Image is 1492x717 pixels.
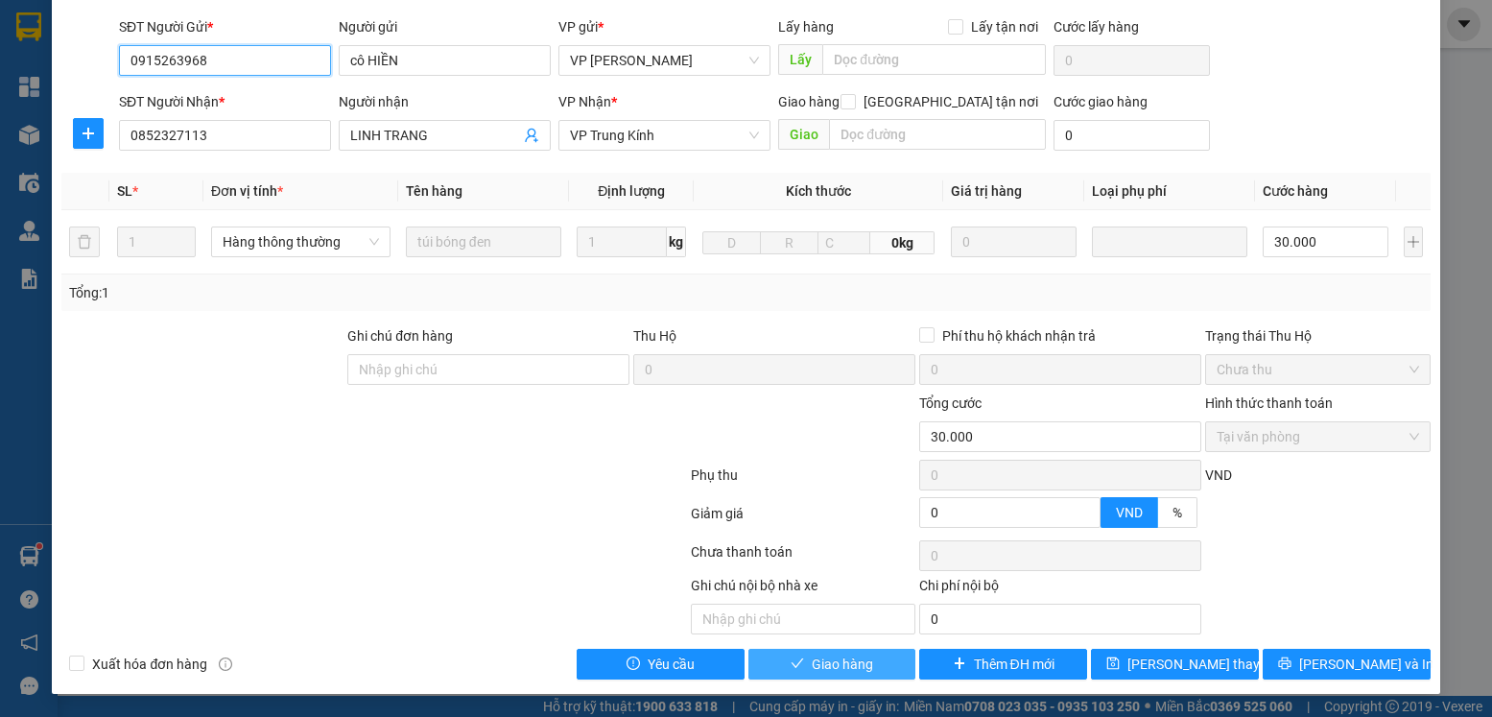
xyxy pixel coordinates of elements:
div: Trạng thái Thu Hộ [1205,325,1430,347]
button: printer[PERSON_NAME] và In [1263,649,1431,680]
span: Lấy tận nơi [963,16,1046,37]
input: C [817,231,870,254]
span: VP Nhận [558,94,611,109]
span: Giá trị hàng [951,183,1022,199]
button: plus [73,118,104,149]
span: [GEOGRAPHIC_DATA] tận nơi [856,91,1046,112]
label: Cước lấy hàng [1054,19,1139,35]
span: plus [74,126,103,141]
span: Kích thước [786,183,851,199]
button: save[PERSON_NAME] thay đổi [1091,649,1259,680]
span: kg [667,227,686,257]
span: user-add [524,128,539,143]
button: plus [1404,227,1423,257]
span: Định lượng [598,183,665,199]
label: Ghi chú đơn hàng [347,328,453,344]
span: 0kg [870,231,935,254]
input: Ghi chú đơn hàng [347,354,629,385]
span: Phí thu hộ khách nhận trả [935,325,1103,347]
div: Giảm giá [689,503,917,537]
span: % [1172,505,1182,520]
span: Giao hàng [812,654,873,675]
span: Giao hàng [778,94,840,109]
span: Yêu cầu [648,654,695,675]
div: SĐT Người Nhận [119,91,331,112]
input: Dọc đường [822,44,1045,75]
span: Tại văn phòng [1217,422,1418,451]
span: Lấy hàng [778,19,834,35]
span: Giao [778,119,829,150]
div: Ghi chú nội bộ nhà xe [691,575,915,604]
div: Chi phí nội bộ [919,575,1201,604]
span: Hàng thông thường [223,227,379,256]
label: Cước giao hàng [1054,94,1148,109]
span: save [1106,657,1120,672]
span: plus [953,657,966,672]
span: printer [1278,657,1291,672]
span: VP Trung Kính [570,121,759,150]
span: [PERSON_NAME] thay đổi [1127,654,1281,675]
div: Người nhận [339,91,551,112]
button: plusThêm ĐH mới [919,649,1087,680]
span: Cước hàng [1263,183,1328,199]
span: [PERSON_NAME] và In [1299,654,1433,675]
span: VND [1116,505,1143,520]
div: Phụ thu [689,465,917,498]
input: R [760,231,818,254]
span: SL [117,183,132,199]
button: exclamation-circleYêu cầu [577,649,745,680]
input: Nhập ghi chú [691,604,915,634]
div: Chưa thanh toán [689,541,917,575]
label: Hình thức thanh toán [1205,395,1333,411]
span: VND [1205,467,1232,483]
span: Tên hàng [406,183,462,199]
div: Người gửi [339,16,551,37]
span: Đơn vị tính [211,183,283,199]
span: Tổng cước [919,395,982,411]
span: VP LÊ HỒNG PHONG [570,46,759,75]
input: 0 [951,227,1076,257]
button: delete [69,227,100,257]
button: checkGiao hàng [748,649,916,680]
span: Thu Hộ [633,328,676,344]
div: Tổng: 1 [69,282,577,303]
span: Chưa thu [1217,355,1418,384]
th: Loại phụ phí [1084,173,1256,210]
input: Dọc đường [829,119,1045,150]
input: D [702,231,761,254]
input: VD: Bàn, Ghế [406,227,562,257]
span: Thêm ĐH mới [974,654,1054,675]
div: VP gửi [558,16,770,37]
span: Xuất hóa đơn hàng [84,654,215,675]
div: SĐT Người Gửi [119,16,331,37]
span: info-circle [219,657,232,671]
input: Cước giao hàng [1054,120,1211,151]
span: check [791,657,804,672]
span: Lấy [778,44,822,75]
input: Cước lấy hàng [1054,45,1211,76]
span: exclamation-circle [627,657,640,672]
